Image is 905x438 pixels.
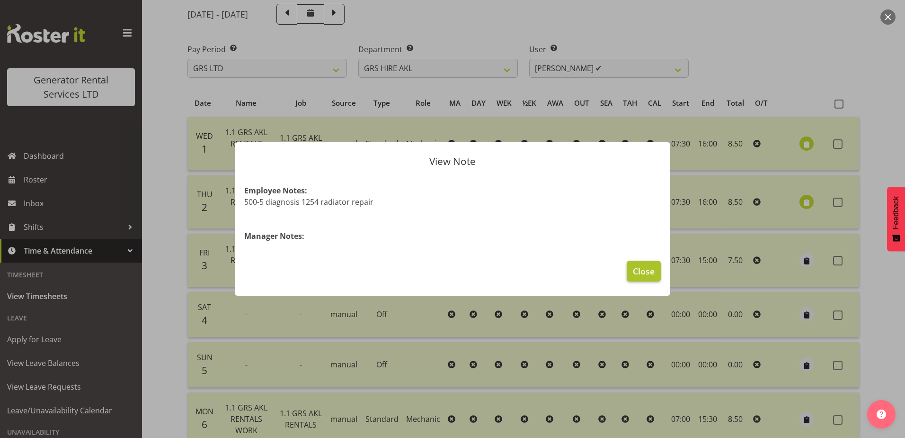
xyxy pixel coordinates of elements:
[887,187,905,251] button: Feedback - Show survey
[633,265,655,277] span: Close
[244,185,661,196] h4: Employee Notes:
[627,261,661,282] button: Close
[244,230,661,242] h4: Manager Notes:
[892,196,900,229] span: Feedback
[877,410,886,419] img: help-xxl-2.png
[244,196,661,208] p: 500-5 diagnosis 1254 radiator repair
[244,156,661,166] p: View Note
